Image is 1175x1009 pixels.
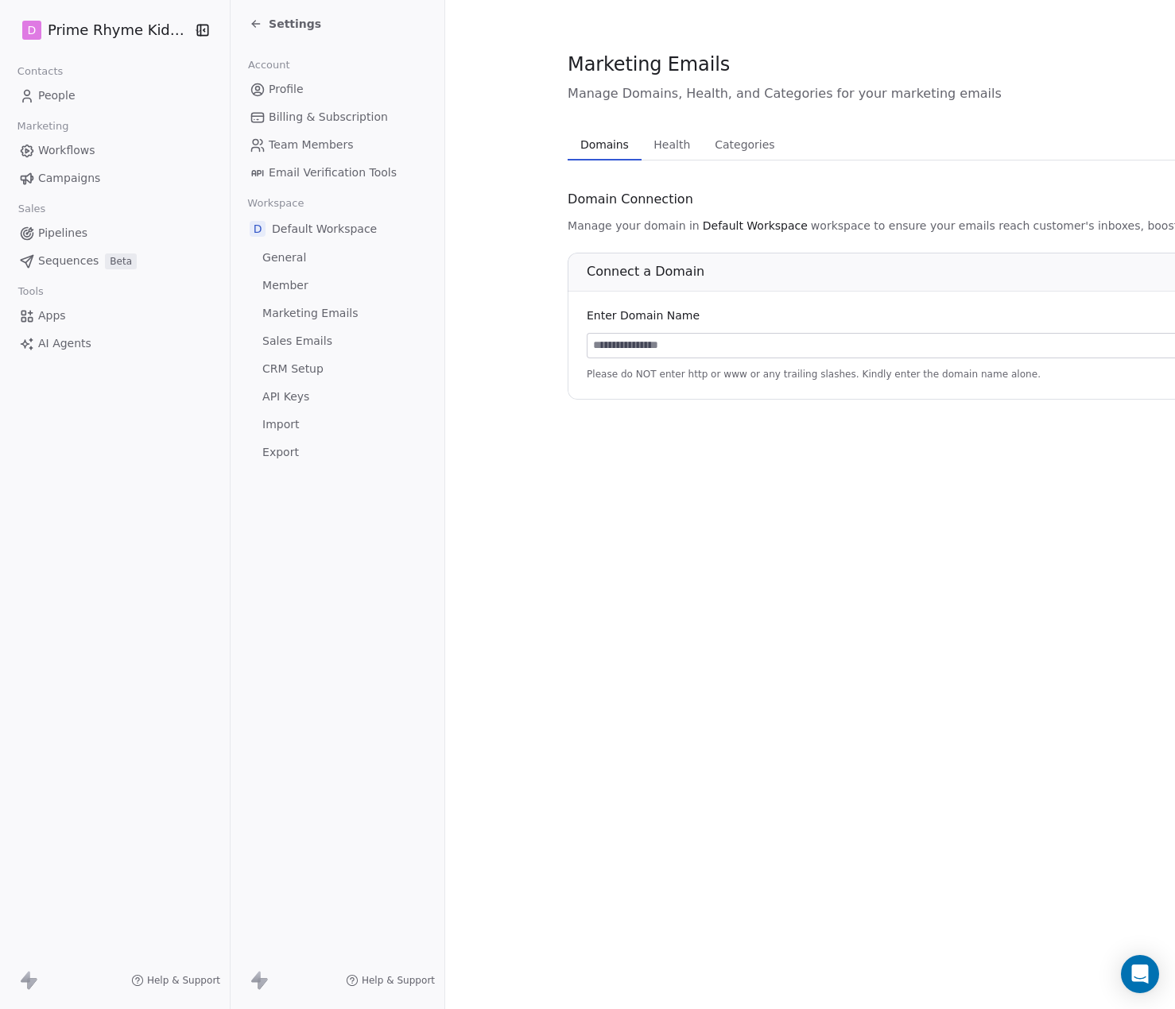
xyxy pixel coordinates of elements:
[243,104,432,130] a: Billing & Subscription
[38,170,100,187] span: Campaigns
[269,81,304,98] span: Profile
[262,361,324,377] span: CRM Setup
[262,333,332,350] span: Sales Emails
[568,218,700,234] span: Manage your domain in
[38,225,87,242] span: Pipelines
[262,389,309,405] span: API Keys
[10,60,70,83] span: Contacts
[13,248,217,274] a: SequencesBeta
[708,133,781,156] span: Categories
[13,220,217,246] a: Pipelines
[243,300,432,327] a: Marketing Emails
[262,444,299,461] span: Export
[242,53,297,77] span: Account
[243,439,432,466] a: Export
[243,328,432,354] a: Sales Emails
[243,245,432,271] a: General
[1121,955,1159,993] div: Open Intercom Messenger
[811,218,1030,234] span: workspace to ensure your emails reach
[262,249,306,266] span: General
[105,253,137,269] span: Beta
[269,137,353,153] span: Team Members
[241,191,311,215] span: Workspace
[11,197,52,221] span: Sales
[243,384,432,410] a: API Keys
[587,264,704,279] span: Connect a Domain
[262,305,358,322] span: Marketing Emails
[38,87,76,104] span: People
[10,114,76,138] span: Marketing
[262,416,299,433] span: Import
[38,253,99,269] span: Sequences
[28,22,37,38] span: D
[38,335,91,352] span: AI Agents
[269,164,397,181] span: Email Verification Tools
[38,142,95,159] span: Workflows
[262,277,308,294] span: Member
[11,280,50,303] span: Tools
[243,273,432,299] a: Member
[243,76,432,102] a: Profile
[243,412,432,438] a: Import
[243,132,432,158] a: Team Members
[703,218,808,234] span: Default Workspace
[269,16,321,32] span: Settings
[13,137,217,164] a: Workflows
[574,133,635,156] span: Domains
[147,974,220,987] span: Help & Support
[272,221,377,237] span: Default Workspace
[568,190,693,209] span: Domain Connection
[568,52,730,76] span: Marketing Emails
[269,109,388,126] span: Billing & Subscription
[48,20,189,41] span: Prime Rhyme Kids Books
[13,165,217,191] a: Campaigns
[243,356,432,382] a: CRM Setup
[13,83,217,109] a: People
[131,974,220,987] a: Help & Support
[250,221,266,237] span: D
[38,307,66,324] span: Apps
[243,160,432,186] a: Email Verification Tools
[19,17,182,44] button: DPrime Rhyme Kids Books
[13,331,217,357] a: AI Agents
[647,133,696,156] span: Health
[250,16,321,32] a: Settings
[346,974,435,987] a: Help & Support
[362,974,435,987] span: Help & Support
[13,303,217,329] a: Apps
